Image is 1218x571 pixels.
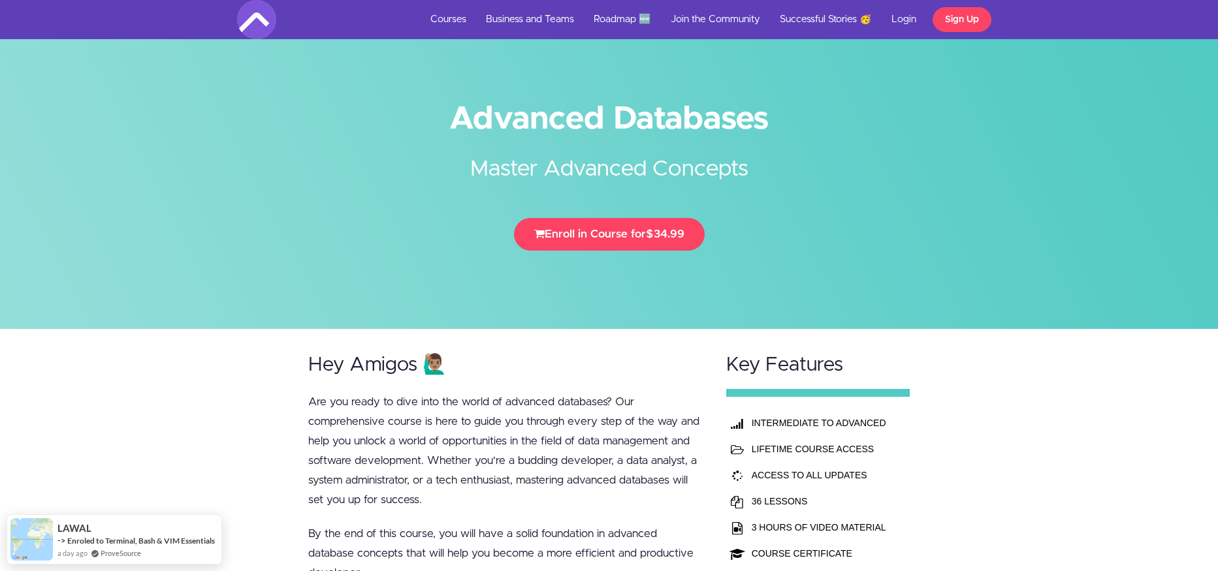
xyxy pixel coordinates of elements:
td: 36 LESSONS [748,488,903,514]
button: Enroll in Course for$34.99 [514,218,705,251]
img: provesource social proof notification image [10,518,53,561]
td: COURSE CERTIFICATE [748,540,903,566]
span: LAWAL [57,523,91,534]
h2: Master Advanced Concepts [364,134,854,185]
td: 3 HOURS OF VIDEO MATERIAL [748,514,903,540]
span: $34.99 [646,228,684,239]
th: INTERMEDIATE TO ADVANCED [748,410,903,436]
h2: Key Features [726,354,910,376]
span: a day ago [57,548,88,559]
a: Sign Up [933,7,991,32]
span: -> [57,535,66,546]
h1: Advanced Databases [237,104,982,134]
td: ACCESS TO ALL UPDATES [748,462,903,488]
h2: Hey Amigos 🙋🏽‍♂️ [308,354,701,376]
a: Enroled to Terminal, Bash & VIM Essentials [67,536,215,546]
p: Are you ready to dive into the world of advanced databases? Our comprehensive course is here to g... [308,392,701,510]
a: ProveSource [101,548,141,559]
td: LIFETIME COURSE ACCESS [748,436,903,462]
